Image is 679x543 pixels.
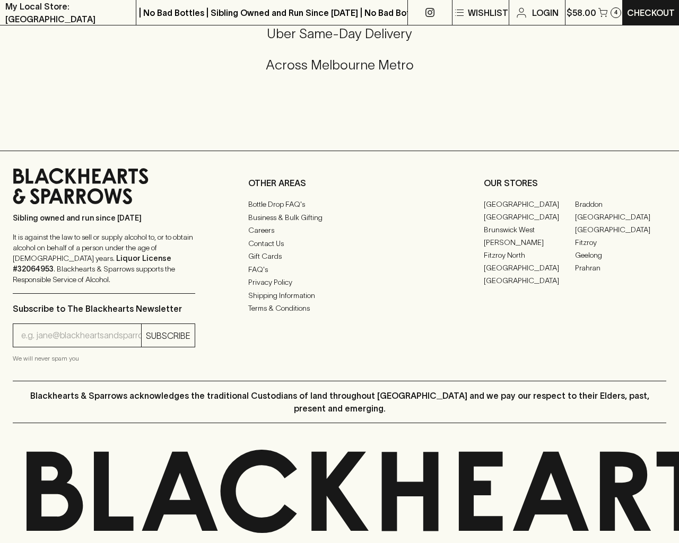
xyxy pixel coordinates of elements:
p: OUR STORES [484,177,666,189]
p: It is against the law to sell or supply alcohol to, or to obtain alcohol on behalf of a person un... [13,232,195,285]
a: [GEOGRAPHIC_DATA] [484,261,575,274]
input: e.g. jane@blackheartsandsparrows.com.au [21,327,141,344]
a: Brunswick West [484,223,575,236]
p: Wishlist [468,6,508,19]
p: Subscribe to The Blackhearts Newsletter [13,302,195,315]
a: Geelong [575,249,666,261]
a: [GEOGRAPHIC_DATA] [484,198,575,211]
a: Shipping Information [248,289,431,302]
a: Careers [248,224,431,237]
h5: Uber Same-Day Delivery [13,25,666,42]
p: SUBSCRIBE [146,329,190,342]
a: [GEOGRAPHIC_DATA] [484,274,575,287]
p: We will never spam you [13,353,195,364]
button: SUBSCRIBE [142,324,195,347]
a: Terms & Conditions [248,302,431,315]
a: FAQ's [248,263,431,276]
a: [GEOGRAPHIC_DATA] [484,211,575,223]
a: Fitzroy [575,236,666,249]
p: Login [532,6,559,19]
p: Checkout [627,6,675,19]
p: Blackhearts & Sparrows acknowledges the traditional Custodians of land throughout [GEOGRAPHIC_DAT... [21,389,658,415]
a: [GEOGRAPHIC_DATA] [575,211,666,223]
p: 4 [614,10,617,15]
a: Gift Cards [248,250,431,263]
a: Fitzroy North [484,249,575,261]
a: Prahran [575,261,666,274]
a: Business & Bulk Gifting [248,211,431,224]
a: Braddon [575,198,666,211]
h5: Across Melbourne Metro [13,56,666,74]
p: $58.00 [567,6,596,19]
p: Sibling owned and run since [DATE] [13,213,195,223]
p: OTHER AREAS [248,177,431,189]
a: [GEOGRAPHIC_DATA] [575,223,666,236]
a: Contact Us [248,237,431,250]
a: [PERSON_NAME] [484,236,575,249]
a: Privacy Policy [248,276,431,289]
a: Bottle Drop FAQ's [248,198,431,211]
